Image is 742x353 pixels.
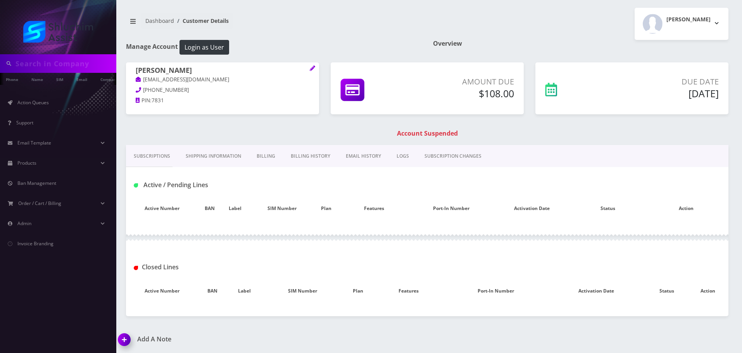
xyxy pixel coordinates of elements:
span: Products [17,160,36,166]
a: Login as User [178,42,229,51]
p: Due Date [607,76,719,88]
span: Admin [17,220,31,227]
h2: [PERSON_NAME] [666,16,711,23]
h1: Overview [433,40,728,47]
a: EMAIL HISTORY [338,145,389,167]
a: LOGS [389,145,417,167]
h5: $108.00 [418,88,514,99]
span: Support [16,119,33,126]
img: Closed Lines [134,266,138,270]
button: [PERSON_NAME] [635,8,728,40]
a: Billing [249,145,283,167]
th: Label [221,197,250,220]
th: Action [644,197,728,220]
a: Name [28,73,47,85]
h1: Account Suspended [128,130,726,137]
img: Shluchim Assist [23,21,93,43]
a: Phone [2,73,22,85]
span: Invoice Branding [17,240,53,247]
th: Features [373,280,445,302]
a: Billing History [283,145,338,167]
th: SIM Number [250,197,315,220]
span: Order / Cart / Billing [18,200,61,207]
a: Company [97,73,123,85]
th: SIM Number [262,280,343,302]
th: Plan [315,197,338,220]
input: Search in Company [16,56,114,71]
th: Plan [343,280,373,302]
img: Active / Pending Lines [134,183,138,188]
th: BAN [198,197,221,220]
nav: breadcrumb [126,13,421,35]
a: SIM [52,73,67,85]
th: BAN [198,280,226,302]
th: Activation Date [547,280,646,302]
th: Label [226,280,262,302]
a: Email [72,73,91,85]
th: Activation Date [492,197,572,220]
span: Ban Management [17,180,56,186]
h1: Closed Lines [134,263,322,271]
th: Active Number [126,280,198,302]
th: Status [572,197,644,220]
th: Features [338,197,410,220]
a: Dashboard [145,17,174,24]
a: Shipping Information [178,145,249,167]
h1: Manage Account [126,40,421,55]
a: PIN: [136,97,152,105]
span: Email Template [17,139,51,146]
a: Subscriptions [126,145,178,167]
span: Action Queues [17,99,49,106]
span: 7831 [152,97,164,104]
li: Customer Details [174,17,229,25]
th: Active Number [126,197,198,220]
h1: Active / Pending Lines [134,181,322,189]
th: Port-In Number [410,197,492,220]
h1: [PERSON_NAME] [136,66,309,76]
button: Login as User [179,40,229,55]
p: Amount Due [418,76,514,88]
h5: [DATE] [607,88,719,99]
a: Add A Note [118,336,421,343]
th: Action [687,280,728,302]
th: Port-In Number [445,280,546,302]
a: SUBSCRIPTION CHANGES [417,145,489,167]
a: [EMAIL_ADDRESS][DOMAIN_NAME] [136,76,229,84]
th: Status [646,280,687,302]
span: [PHONE_NUMBER] [143,86,189,93]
